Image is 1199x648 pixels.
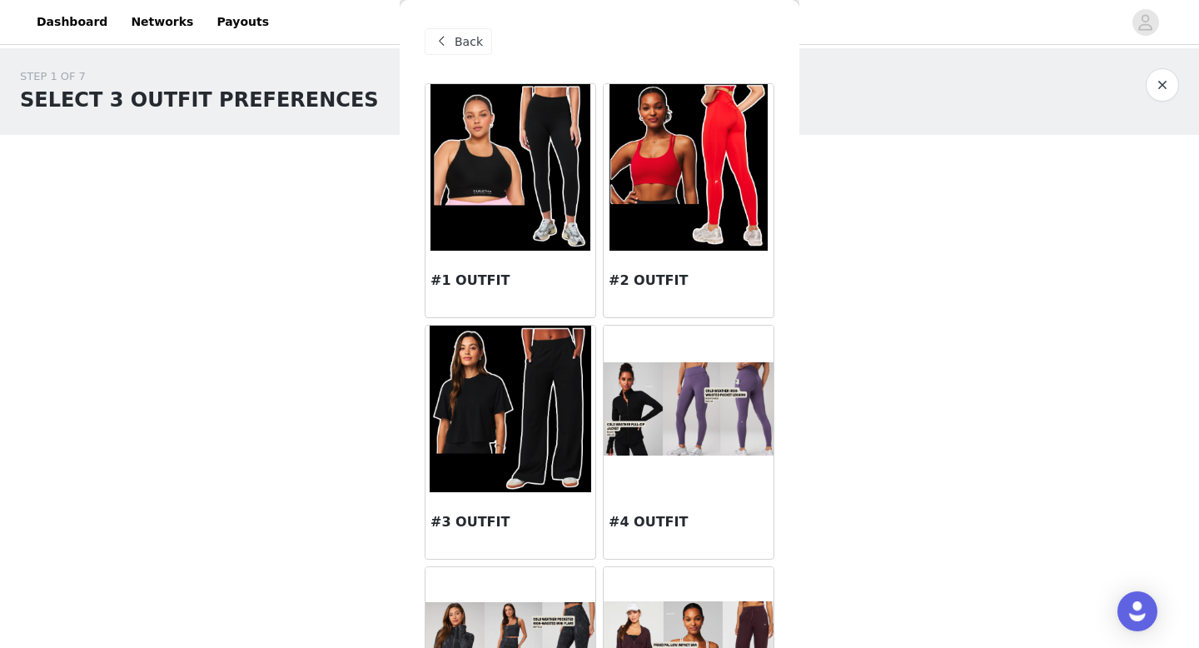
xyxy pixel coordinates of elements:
span: Back [455,33,483,51]
h3: #2 OUTFIT [609,271,769,291]
a: Payouts [206,3,279,41]
img: #3 OUTFIT [430,326,591,492]
h3: #1 OUTFIT [430,271,590,291]
div: Open Intercom Messenger [1117,591,1157,631]
h3: #3 OUTFIT [430,512,590,532]
img: #2 OUTFIT [609,84,767,251]
h3: #4 OUTFIT [609,512,769,532]
h1: SELECT 3 OUTFIT PREFERENCES [20,85,379,115]
img: #4 OUTFIT [604,362,774,456]
a: Dashboard [27,3,117,41]
img: #1 OUTFIT [430,84,590,251]
a: Networks [121,3,203,41]
div: STEP 1 OF 7 [20,68,379,85]
div: avatar [1137,9,1153,36]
